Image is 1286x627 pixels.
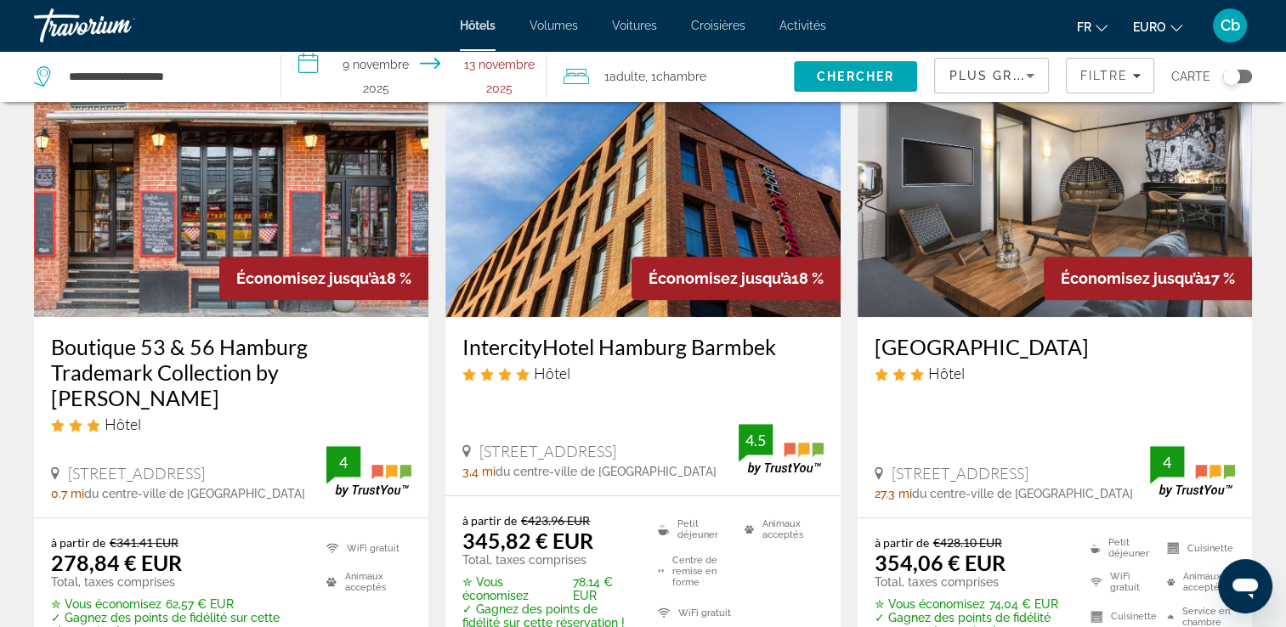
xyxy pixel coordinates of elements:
[1171,65,1210,88] span: Carte
[649,269,791,287] span: Économisez jusqu’à
[479,442,616,460] span: [STREET_ADDRESS]
[496,465,717,478] span: du centre-ville de [GEOGRAPHIC_DATA]
[462,465,496,478] span: 3,4 mi
[1061,269,1204,287] span: Économisez jusqu’à
[1221,17,1240,34] span: Cb
[645,70,656,83] font: , 1
[989,597,1058,611] font: 74,04 € EUR
[762,518,824,540] font: Animaux acceptés
[817,70,894,83] span: Chercher
[51,487,84,500] span: 0.7 mi
[462,553,637,567] p: Total, taxes comprises
[875,487,912,500] span: 27.3 mi
[892,464,1028,483] span: [STREET_ADDRESS]
[678,607,731,619] font: WiFi gratuit
[949,69,1152,82] span: Plus grandes économies
[1218,559,1272,613] iframe: Bouton de lancement de la fenêtre de messagerie
[949,65,1034,86] mat-select: Trier par
[51,597,161,611] span: ✮ Vous économisez
[875,550,1006,575] ins: 354,06 € EUR
[347,543,399,554] font: WiFi gratuit
[462,528,593,553] ins: 345,82 € EUR
[1150,452,1184,472] div: 4
[51,575,305,589] p: Total, taxes comprises
[875,575,1069,589] p: Total, taxes comprises
[84,487,305,500] span: du centre-ville de [GEOGRAPHIC_DATA]
[1079,69,1128,82] span: Filtre
[68,464,205,483] span: [STREET_ADDRESS]
[1183,571,1235,593] font: Animaux acceptés
[326,452,360,472] div: 4
[875,597,985,611] span: ✮ Vous économisez
[105,415,141,433] span: Hôtel
[534,364,570,382] span: Hôtel
[1187,543,1233,554] font: Cuisinette
[34,3,204,48] a: Travorium
[875,364,1235,382] div: Hôtel 3 étoiles
[912,487,1133,500] span: du centre-ville de [GEOGRAPHIC_DATA]
[462,513,517,528] span: à partir de
[858,45,1252,317] img: Seminaris Hotel Lüneburg
[933,535,1002,550] del: €428.10 EUR
[462,334,823,359] h3: IntercityHotel Hamburg Barmbek
[1108,537,1159,559] font: Petit déjeuner
[51,550,182,575] ins: 278,84 € EUR
[794,61,918,92] button: Rechercher
[875,535,929,550] span: à partir de
[236,269,379,287] span: Économisez jusqu’à
[1133,14,1182,39] button: Changer de devise
[1150,446,1235,496] img: Badge d’évaluation client TrustYou
[656,70,706,83] span: Chambre
[1044,257,1252,300] div: 17 %
[632,257,841,300] div: 18 %
[779,19,826,32] a: Activités
[1133,20,1166,34] span: EURO
[1208,8,1252,43] button: Menu utilisateur
[677,518,737,540] font: Petit déjeuner
[1110,571,1159,593] font: WiFi gratuit
[460,19,496,32] a: Hôtels
[691,19,745,32] a: Croisières
[739,424,824,474] img: Badge d’évaluation client TrustYou
[445,45,840,317] img: IntercityHotel Hamburg Barmbek
[573,575,637,602] font: 78,14 € EUR
[521,513,590,528] del: €423.96 EUR
[462,364,823,382] div: Hôtel 4 étoiles
[547,51,794,102] button: Voyageurs : 1 adulte, 0 enfant
[281,51,546,102] button: Sélectionnez la date d’arrivée et de départ
[51,535,105,550] span: à partir de
[875,334,1235,359] a: [GEOGRAPHIC_DATA]
[67,64,255,89] input: Rechercher une destination hôtelière
[345,571,411,593] font: Animaux acceptés
[110,535,178,550] del: €341.41 EUR
[530,19,578,32] a: Volumes
[1077,20,1091,34] span: Fr
[1111,611,1157,622] font: Cuisinette
[462,575,568,602] span: ✮ Vous économisez
[219,257,428,300] div: 18 %
[51,415,411,433] div: Hôtel 3 étoiles
[34,45,428,317] img: Boutique 53 & 56 Hamburg Trademark Collection by Wyndham
[739,430,773,450] div: 4.5
[612,19,657,32] a: Voitures
[1210,69,1252,84] button: Basculer la carte
[1066,58,1154,93] button: Filtres
[672,555,736,588] font: Centre de remise en forme
[166,597,234,611] font: 62,57 € EUR
[1077,14,1108,39] button: Changer la langue
[51,334,411,410] a: Boutique 53 & 56 Hamburg Trademark Collection by [PERSON_NAME]
[928,364,965,382] span: Hôtel
[604,70,609,83] font: 1
[326,446,411,496] img: Badge d’évaluation client TrustYou
[609,70,645,83] span: Adulte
